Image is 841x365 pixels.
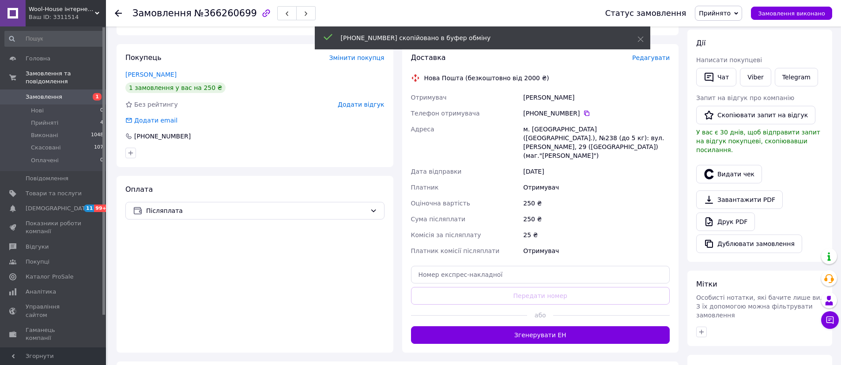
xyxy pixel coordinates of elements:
[696,212,755,231] a: Друк PDF
[100,107,103,115] span: 0
[133,132,192,141] div: [PHONE_NUMBER]
[26,288,56,296] span: Аналітика
[696,68,736,86] button: Чат
[338,101,384,108] span: Додати відгук
[696,106,815,124] button: Скопіювати запит на відгук
[125,82,226,93] div: 1 замовлення у вас на 250 ₴
[125,53,162,62] span: Покупець
[26,303,82,319] span: Управління сайтом
[26,205,91,212] span: [DEMOGRAPHIC_DATA]
[26,258,49,266] span: Покупці
[132,8,192,19] span: Замовлення
[521,121,671,164] div: м. [GEOGRAPHIC_DATA] ([GEOGRAPHIC_DATA].), №238 (до 5 кг): вул. [PERSON_NAME], 29 ([GEOGRAPHIC_DA...
[133,116,178,125] div: Додати email
[411,184,439,191] span: Платник
[411,94,447,101] span: Отримувач
[26,55,50,63] span: Головна
[740,68,771,86] a: Viber
[632,54,670,61] span: Редагувати
[411,216,466,223] span: Сума післяплати
[31,131,58,139] span: Виконані
[100,156,103,164] span: 0
[521,243,671,259] div: Отримувач
[775,68,818,86] a: Telegram
[521,164,671,179] div: [DATE]
[100,119,103,127] span: 4
[696,56,762,63] span: Написати покупцеві
[146,206,366,216] span: Післяплата
[94,205,109,212] span: 99+
[341,34,615,42] div: [PHONE_NUMBER] скопійовано в буфер обміну
[31,156,59,164] span: Оплачені
[94,144,103,152] span: 107
[29,13,106,21] div: Ваш ID: 3311514
[696,190,783,209] a: Завантажити PDF
[411,266,670,283] input: Номер експрес-накладної
[411,110,480,117] span: Телефон отримувача
[26,326,82,342] span: Гаманець компанії
[699,10,731,17] span: Прийнято
[411,168,462,175] span: Дата відправки
[115,9,122,18] div: Повернутися назад
[696,165,762,183] button: Видати чек
[411,326,670,344] button: Згенерувати ЕН
[605,9,686,18] div: Статус замовлення
[696,94,794,101] span: Запит на відгук про компанію
[696,129,820,153] span: У вас є 30 днів, щоб відправити запит на відгук покупцеві, скопіювавши посилання.
[521,89,671,105] div: [PERSON_NAME]
[523,109,670,118] div: [PHONE_NUMBER]
[521,195,671,211] div: 250 ₴
[124,116,178,125] div: Додати email
[26,220,82,235] span: Показники роботи компанії
[696,280,717,288] span: Мітки
[26,273,73,281] span: Каталог ProSale
[411,53,446,62] span: Доставка
[26,93,62,101] span: Замовлення
[411,200,470,207] span: Оціночна вартість
[194,8,257,19] span: №366260699
[696,39,705,47] span: Дії
[31,107,44,115] span: Нові
[696,294,822,319] span: Особисті нотатки, які бачите лише ви. З їх допомогою можна фільтрувати замовлення
[84,205,94,212] span: 11
[125,185,153,194] span: Оплата
[31,119,58,127] span: Прийняті
[26,243,49,251] span: Відгуки
[134,101,178,108] span: Без рейтингу
[527,311,553,320] span: або
[329,54,385,61] span: Змінити покупця
[125,71,177,78] a: [PERSON_NAME]
[26,190,82,197] span: Товари та послуги
[521,179,671,195] div: Отримувач
[521,211,671,227] div: 250 ₴
[821,311,839,329] button: Чат з покупцем
[411,247,500,254] span: Платник комісії післяплати
[422,74,551,82] div: Нова Пошта (безкоштовно від 2000 ₴)
[521,227,671,243] div: 25 ₴
[26,70,106,86] span: Замовлення та повідомлення
[93,93,102,101] span: 1
[26,175,68,182] span: Повідомлення
[411,231,481,238] span: Комісія за післяплату
[758,10,825,17] span: Замовлення виконано
[751,7,832,20] button: Замовлення виконано
[31,144,61,152] span: Скасовані
[4,31,104,47] input: Пошук
[411,126,434,133] span: Адреса
[91,131,103,139] span: 1048
[696,235,802,253] button: Дублювати замовлення
[29,5,95,13] span: Wool-House інтернет-магазин шкарпеткової пряжі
